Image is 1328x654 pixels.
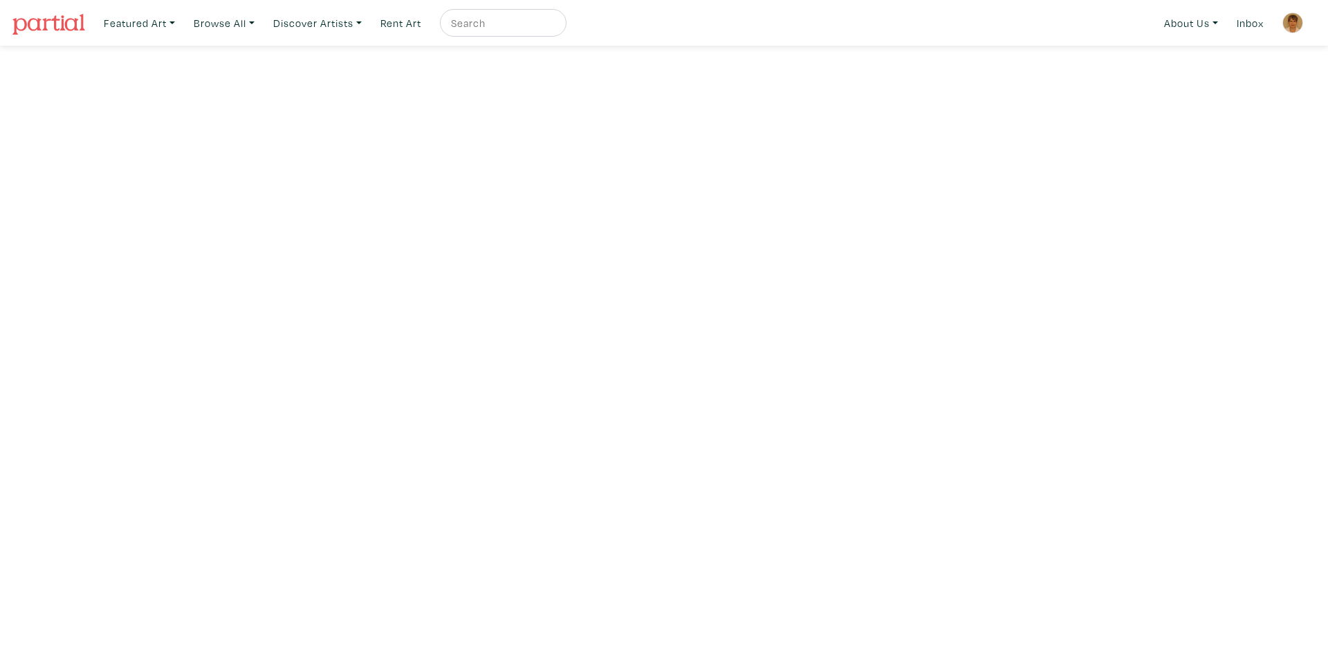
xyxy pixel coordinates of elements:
a: Browse All [187,9,261,37]
a: About Us [1158,9,1224,37]
a: Featured Art [98,9,181,37]
input: Search [450,15,553,32]
img: phpThumb.php [1282,12,1303,33]
a: Discover Artists [267,9,368,37]
a: Rent Art [374,9,427,37]
a: Inbox [1230,9,1270,37]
